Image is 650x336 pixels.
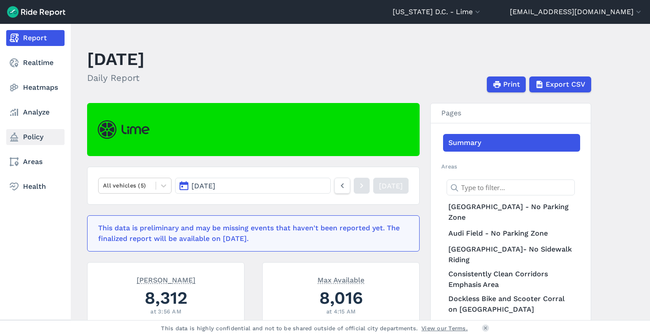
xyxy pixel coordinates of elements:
h3: Pages [431,103,591,123]
div: 8,312 [98,286,233,310]
span: Print [503,79,520,90]
a: Heatmaps [6,80,65,95]
a: [DATE] [373,178,409,194]
button: [US_STATE] D.C. - Lime [393,7,482,17]
a: Policy [6,129,65,145]
h2: Areas [441,162,580,171]
span: Max Available [317,275,364,284]
span: [PERSON_NAME] [137,275,195,284]
div: at 4:15 AM [273,307,409,316]
button: [DATE] [175,178,331,194]
div: This data is preliminary and may be missing events that haven't been reported yet. The finalized ... [98,223,403,244]
a: Audi Field - No Parking Zone [443,225,580,242]
span: Export CSV [546,79,585,90]
a: Dockless Bike and Scooter Corral on [GEOGRAPHIC_DATA] [443,292,580,317]
a: [GEOGRAPHIC_DATA] - No Parking Zone [443,200,580,225]
a: Health [6,179,65,195]
a: Analyze [6,104,65,120]
a: [GEOGRAPHIC_DATA]- No Sidewalk Riding [443,242,580,267]
a: Report [6,30,65,46]
div: 8,016 [273,286,409,310]
input: Type to filter... [447,179,575,195]
button: Export CSV [529,76,591,92]
h1: [DATE] [87,47,145,71]
span: [DATE] [191,182,215,190]
a: Areas [6,154,65,170]
h2: Daily Report [87,71,145,84]
a: Summary [443,134,580,152]
img: Lime [98,120,149,139]
a: View our Terms. [421,324,468,332]
button: [EMAIL_ADDRESS][DOMAIN_NAME] [510,7,643,17]
a: Realtime [6,55,65,71]
a: Consistently Clean Corridors Emphasis Area [443,267,580,292]
div: at 3:56 AM [98,307,233,316]
button: Print [487,76,526,92]
img: Ride Report [7,6,65,18]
